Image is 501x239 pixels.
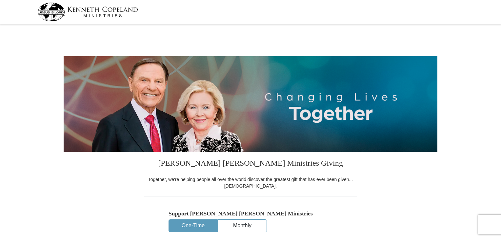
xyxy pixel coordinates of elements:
img: kcm-header-logo.svg [38,3,138,21]
div: Together, we're helping people all over the world discover the greatest gift that has ever been g... [144,176,357,189]
h5: Support [PERSON_NAME] [PERSON_NAME] Ministries [169,210,332,217]
button: One-Time [169,220,217,232]
button: Monthly [218,220,267,232]
h3: [PERSON_NAME] [PERSON_NAME] Ministries Giving [144,152,357,176]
